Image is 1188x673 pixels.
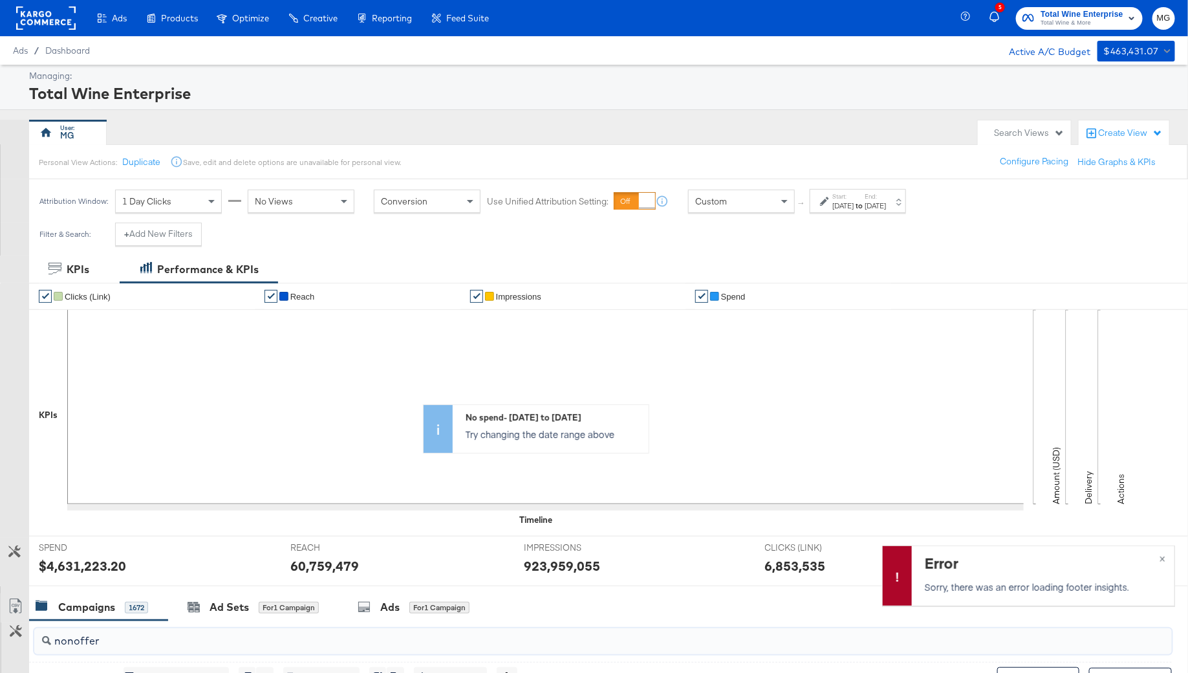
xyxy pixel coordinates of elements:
span: Ads [13,45,28,56]
div: Ads [380,600,400,615]
span: Clicks (Link) [65,292,111,302]
div: Attribution Window: [39,197,109,206]
span: No Views [255,195,293,207]
span: Impressions [496,292,541,302]
button: MG [1152,7,1175,30]
div: 1672 [125,602,148,613]
div: [DATE] [832,201,854,211]
div: Save, edit and delete options are unavailable for personal view. [183,157,401,168]
div: $4,631,223.20 [39,557,126,575]
div: Campaigns [58,600,115,615]
span: Custom [695,195,727,207]
button: Duplicate [122,156,160,168]
label: End: [865,192,886,201]
div: Managing: [29,70,1172,82]
span: Creative [303,13,338,23]
span: Conversion [381,195,427,207]
div: Active A/C Budget [996,41,1091,60]
div: Ad Sets [210,600,249,615]
span: 1 Day Clicks [122,195,171,207]
span: Reporting [372,13,412,23]
div: Filter & Search: [39,230,91,239]
span: Optimize [232,13,269,23]
a: ✔ [695,290,708,303]
span: Reach [290,292,315,302]
button: Hide Graphs & KPIs [1077,156,1156,168]
p: Sorry, there was an error loading footer insights. [925,580,1158,593]
span: Spend [721,292,746,302]
div: Performance & KPIs [157,262,259,277]
div: [DATE] [865,201,886,211]
input: Search Campaigns by Name, ID or Objective [51,623,1068,648]
button: +Add New Filters [115,223,202,246]
span: REACH [291,542,388,554]
button: × [1150,546,1174,569]
div: 6,853,535 [765,557,826,575]
div: Search Views [994,127,1064,139]
div: $463,431.07 [1104,43,1159,60]
div: MG [61,129,75,142]
a: ✔ [470,290,483,303]
span: IMPRESSIONS [524,542,621,554]
div: 5 [995,3,1005,12]
div: 923,959,055 [524,557,600,575]
a: Dashboard [45,45,90,56]
span: SPEND [39,542,136,554]
div: KPIs [67,262,89,277]
button: Total Wine EnterpriseTotal Wine & More [1016,7,1143,30]
p: Try changing the date range above [466,428,642,441]
a: ✔ [39,290,52,303]
div: No spend - [DATE] to [DATE] [466,412,642,424]
div: Create View [1098,127,1163,140]
div: Personal View Actions: [39,157,117,168]
span: Products [161,13,198,23]
button: $463,431.07 [1097,41,1175,61]
span: ↑ [796,201,808,206]
span: Feed Suite [446,13,489,23]
strong: to [854,201,865,210]
button: 5 [988,6,1010,31]
span: Total Wine & More [1041,18,1123,28]
div: for 1 Campaign [409,602,470,613]
div: Error [925,553,1158,573]
span: Total Wine Enterprise [1041,8,1123,21]
span: Ads [112,13,127,23]
div: Total Wine Enterprise [29,82,1172,104]
label: Start: [832,192,854,201]
button: Configure Pacing [991,150,1077,173]
span: × [1160,550,1165,565]
span: / [28,45,45,56]
div: for 1 Campaign [259,602,319,613]
label: Use Unified Attribution Setting: [487,195,609,208]
span: CLICKS (LINK) [765,542,862,554]
div: 60,759,479 [291,557,360,575]
a: ✔ [265,290,277,303]
span: MG [1158,11,1170,26]
strong: + [124,228,129,240]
